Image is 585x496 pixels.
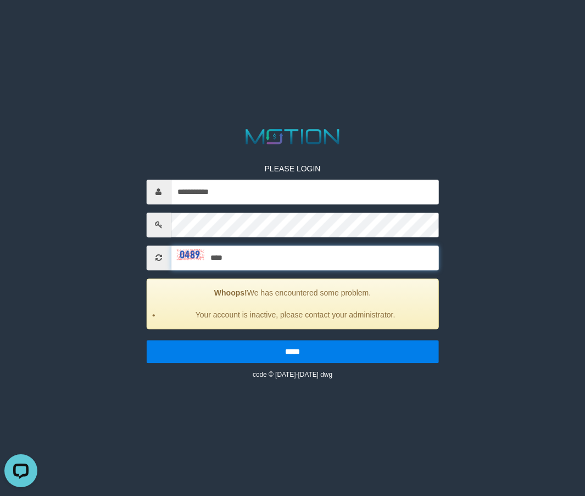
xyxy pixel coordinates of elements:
strong: Whoops! [214,288,247,297]
img: MOTION_logo.png [241,126,343,147]
small: code © [DATE]-[DATE] dwg [253,371,332,378]
button: Open LiveChat chat widget [4,4,37,37]
li: Your account is inactive, please contact your administrator. [160,309,430,320]
img: captcha [176,249,204,260]
div: We has encountered some problem. [146,278,439,329]
p: PLEASE LOGIN [146,163,439,174]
